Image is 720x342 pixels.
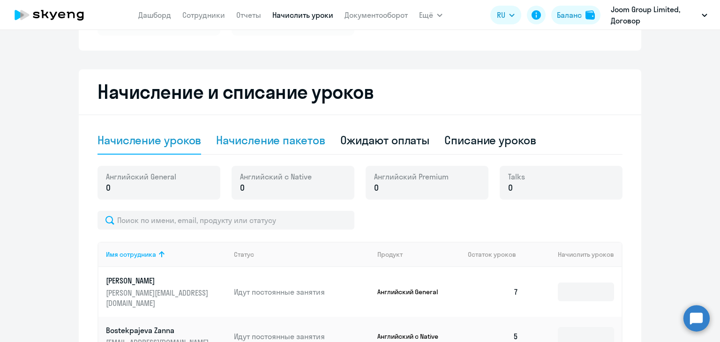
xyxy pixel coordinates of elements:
p: Joom Group Limited, Договор [611,4,698,26]
h2: Начисление и списание уроков [97,81,622,103]
button: Ещё [419,6,442,24]
p: [PERSON_NAME] [106,275,211,286]
span: Остаток уроков [468,250,516,259]
div: Статус [234,250,370,259]
a: Дашборд [138,10,171,20]
span: 0 [240,182,245,194]
div: Статус [234,250,254,259]
span: 0 [508,182,513,194]
p: Английский с Native [377,332,448,341]
p: Идут постоянные занятия [234,287,370,297]
span: Английский с Native [240,171,312,182]
span: Ещё [419,9,433,21]
div: Продукт [377,250,461,259]
a: Начислить уроки [272,10,333,20]
span: Talks [508,171,525,182]
a: Документооборот [345,10,408,20]
p: [PERSON_NAME][EMAIL_ADDRESS][DOMAIN_NAME] [106,288,211,308]
a: Отчеты [236,10,261,20]
div: Начисление уроков [97,133,201,148]
div: Баланс [557,9,582,21]
input: Поиск по имени, email, продукту или статусу [97,211,354,230]
div: Начисление пакетов [216,133,325,148]
div: Ожидают оплаты [340,133,430,148]
th: Начислить уроков [526,242,622,267]
span: Английский Premium [374,171,449,182]
button: Joom Group Limited, Договор [606,4,712,26]
span: 0 [374,182,379,194]
span: RU [497,9,505,21]
a: Сотрудники [182,10,225,20]
img: balance [585,10,595,20]
p: Идут постоянные занятия [234,331,370,342]
a: [PERSON_NAME][PERSON_NAME][EMAIL_ADDRESS][DOMAIN_NAME] [106,275,226,308]
div: Имя сотрудника [106,250,156,259]
div: Продукт [377,250,403,259]
div: Остаток уроков [468,250,526,259]
span: Английский General [106,171,176,182]
p: Bostekpajeva Zanna [106,325,211,335]
button: Балансbalance [551,6,600,24]
span: 0 [106,182,111,194]
p: Английский General [377,288,448,296]
div: Списание уроков [444,133,536,148]
button: RU [490,6,521,24]
td: 7 [460,267,526,317]
div: Имя сотрудника [106,250,226,259]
